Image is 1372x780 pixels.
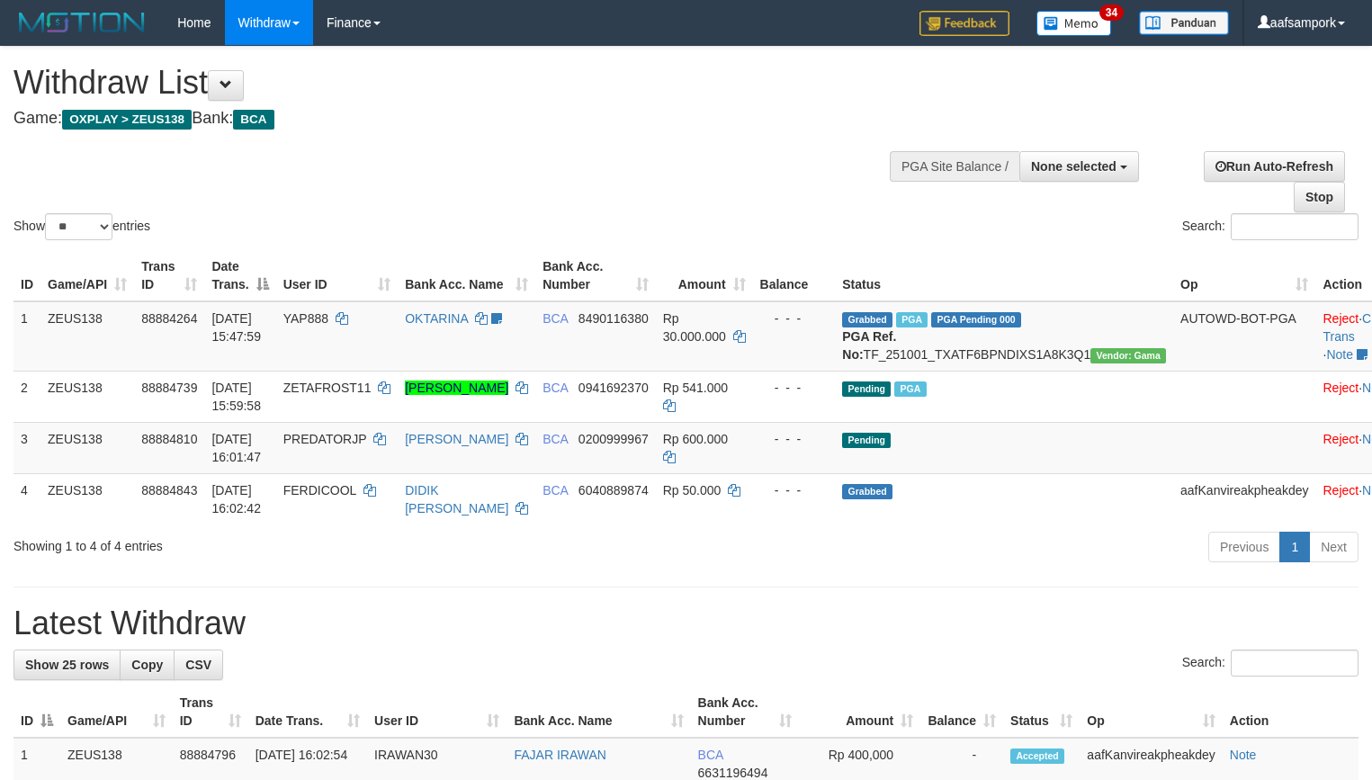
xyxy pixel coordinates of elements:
h1: Withdraw List [13,65,897,101]
span: Vendor URL: https://trx31.1velocity.biz [1090,348,1166,363]
td: ZEUS138 [40,473,134,524]
span: Marked by aafnoeunsreypich [894,381,926,397]
div: - - - [760,430,829,448]
a: Note [1326,347,1353,362]
td: TF_251001_TXATF6BPNDIXS1A8K3Q1 [835,301,1173,372]
img: panduan.png [1139,11,1229,35]
a: Run Auto-Refresh [1204,151,1345,182]
td: aafKanvireakpheakdey [1173,473,1315,524]
td: ZEUS138 [40,422,134,473]
span: Pending [842,433,891,448]
span: None selected [1031,159,1116,174]
div: - - - [760,309,829,327]
a: CSV [174,650,223,680]
span: 88884843 [141,483,197,498]
a: FAJAR IRAWAN [514,748,605,762]
span: Copy [131,658,163,672]
a: Reject [1323,432,1359,446]
th: Bank Acc. Name: activate to sort column ascending [507,686,690,738]
a: [PERSON_NAME] [405,432,508,446]
span: PGA Pending [931,312,1021,327]
th: User ID: activate to sort column ascending [367,686,507,738]
span: Copy 8490116380 to clipboard [578,311,649,326]
th: Bank Acc. Name: activate to sort column ascending [398,250,535,301]
img: MOTION_logo.png [13,9,150,36]
div: PGA Site Balance / [890,151,1019,182]
th: Amount: activate to sort column ascending [799,686,920,738]
a: Show 25 rows [13,650,121,680]
label: Show entries [13,213,150,240]
th: Date Trans.: activate to sort column ascending [248,686,367,738]
th: Trans ID: activate to sort column ascending [134,250,204,301]
span: BCA [543,483,568,498]
span: OXPLAY > ZEUS138 [62,110,192,130]
span: 34 [1099,4,1124,21]
span: Accepted [1010,749,1064,764]
span: BCA [543,432,568,446]
td: 1 [13,301,40,372]
span: Rp 30.000.000 [663,311,726,344]
th: Balance [753,250,836,301]
th: Date Trans.: activate to sort column descending [204,250,275,301]
h4: Game: Bank: [13,110,897,128]
span: Copy 0200999967 to clipboard [578,432,649,446]
th: ID: activate to sort column descending [13,686,60,738]
span: Rp 50.000 [663,483,722,498]
span: BCA [233,110,274,130]
span: Pending [842,381,891,397]
a: Reject [1323,381,1359,395]
a: [PERSON_NAME] [405,381,508,395]
span: YAP888 [283,311,328,326]
span: Grabbed [842,484,892,499]
a: Copy [120,650,175,680]
a: Next [1309,532,1359,562]
span: PREDATORJP [283,432,367,446]
span: BCA [543,381,568,395]
span: Rp 600.000 [663,432,728,446]
th: Game/API: activate to sort column ascending [40,250,134,301]
td: ZEUS138 [40,371,134,422]
span: Copy 0941692370 to clipboard [578,381,649,395]
th: Status [835,250,1173,301]
a: Reject [1323,311,1359,326]
span: 88884739 [141,381,197,395]
div: - - - [760,481,829,499]
td: 3 [13,422,40,473]
span: FERDICOOL [283,483,356,498]
img: Button%20Memo.svg [1036,11,1112,36]
th: Amount: activate to sort column ascending [656,250,753,301]
span: [DATE] 15:47:59 [211,311,261,344]
td: 2 [13,371,40,422]
th: Status: activate to sort column ascending [1003,686,1080,738]
div: - - - [760,379,829,397]
span: 88884810 [141,432,197,446]
td: 4 [13,473,40,524]
th: Action [1223,686,1359,738]
a: OKTARINA [405,311,468,326]
span: Copy 6631196494 to clipboard [698,766,768,780]
span: [DATE] 16:02:42 [211,483,261,516]
a: Reject [1323,483,1359,498]
span: Show 25 rows [25,658,109,672]
span: BCA [698,748,723,762]
td: ZEUS138 [40,301,134,372]
span: Grabbed [842,312,892,327]
label: Search: [1182,213,1359,240]
th: Bank Acc. Number: activate to sort column ascending [535,250,656,301]
th: Game/API: activate to sort column ascending [60,686,173,738]
a: DIDIK [PERSON_NAME] [405,483,508,516]
span: ZETAFROST11 [283,381,372,395]
span: Copy 6040889874 to clipboard [578,483,649,498]
th: User ID: activate to sort column ascending [276,250,399,301]
th: Balance: activate to sort column ascending [920,686,1003,738]
img: Feedback.jpg [919,11,1009,36]
h1: Latest Withdraw [13,605,1359,641]
input: Search: [1231,213,1359,240]
th: Op: activate to sort column ascending [1080,686,1222,738]
span: CSV [185,658,211,672]
a: Note [1230,748,1257,762]
div: Showing 1 to 4 of 4 entries [13,530,558,555]
td: AUTOWD-BOT-PGA [1173,301,1315,372]
th: Op: activate to sort column ascending [1173,250,1315,301]
th: Bank Acc. Number: activate to sort column ascending [691,686,800,738]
